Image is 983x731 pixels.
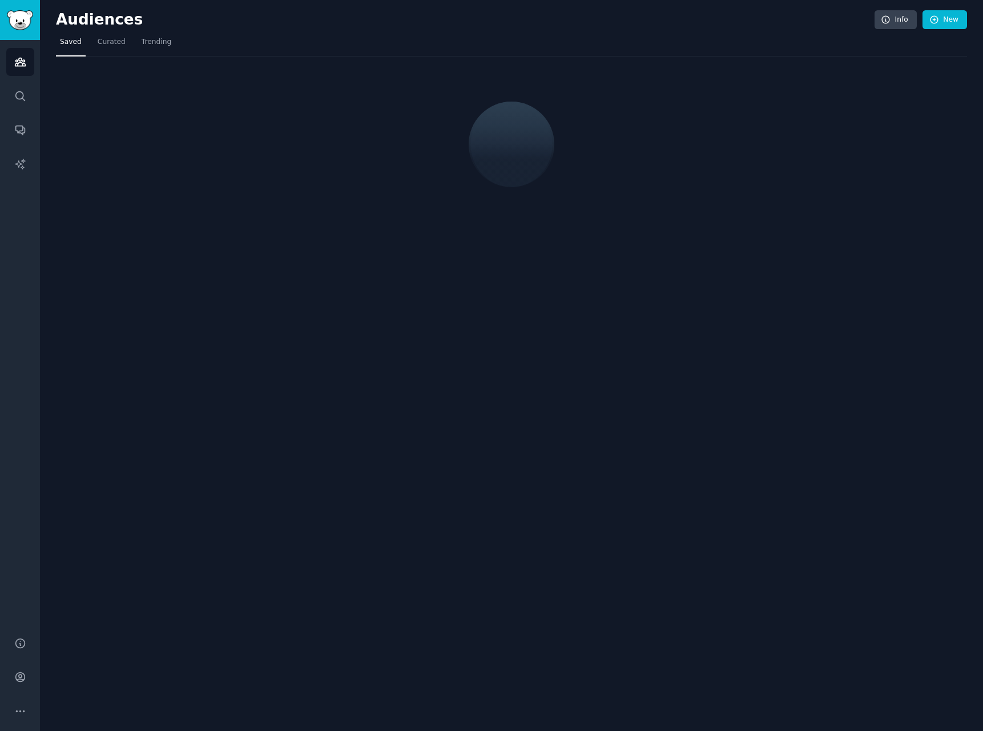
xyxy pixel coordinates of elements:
[94,33,130,56] a: Curated
[56,11,875,29] h2: Audiences
[922,10,967,30] a: New
[98,37,126,47] span: Curated
[875,10,917,30] a: Info
[7,10,33,30] img: GummySearch logo
[142,37,171,47] span: Trending
[138,33,175,56] a: Trending
[56,33,86,56] a: Saved
[60,37,82,47] span: Saved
